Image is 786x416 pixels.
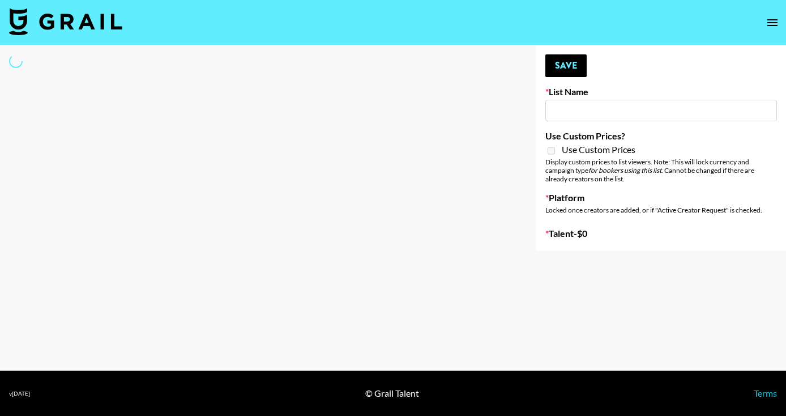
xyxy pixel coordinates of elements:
[545,130,777,142] label: Use Custom Prices?
[545,228,777,239] label: Talent - $ 0
[588,166,661,175] em: for bookers using this list
[365,388,419,399] div: © Grail Talent
[9,390,30,397] div: v [DATE]
[545,206,777,214] div: Locked once creators are added, or if "Active Creator Request" is checked.
[761,11,784,34] button: open drawer
[754,388,777,398] a: Terms
[545,158,777,183] div: Display custom prices to list viewers. Note: This will lock currency and campaign type . Cannot b...
[545,192,777,203] label: Platform
[545,54,587,77] button: Save
[545,86,777,97] label: List Name
[9,8,122,35] img: Grail Talent
[562,144,635,155] span: Use Custom Prices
